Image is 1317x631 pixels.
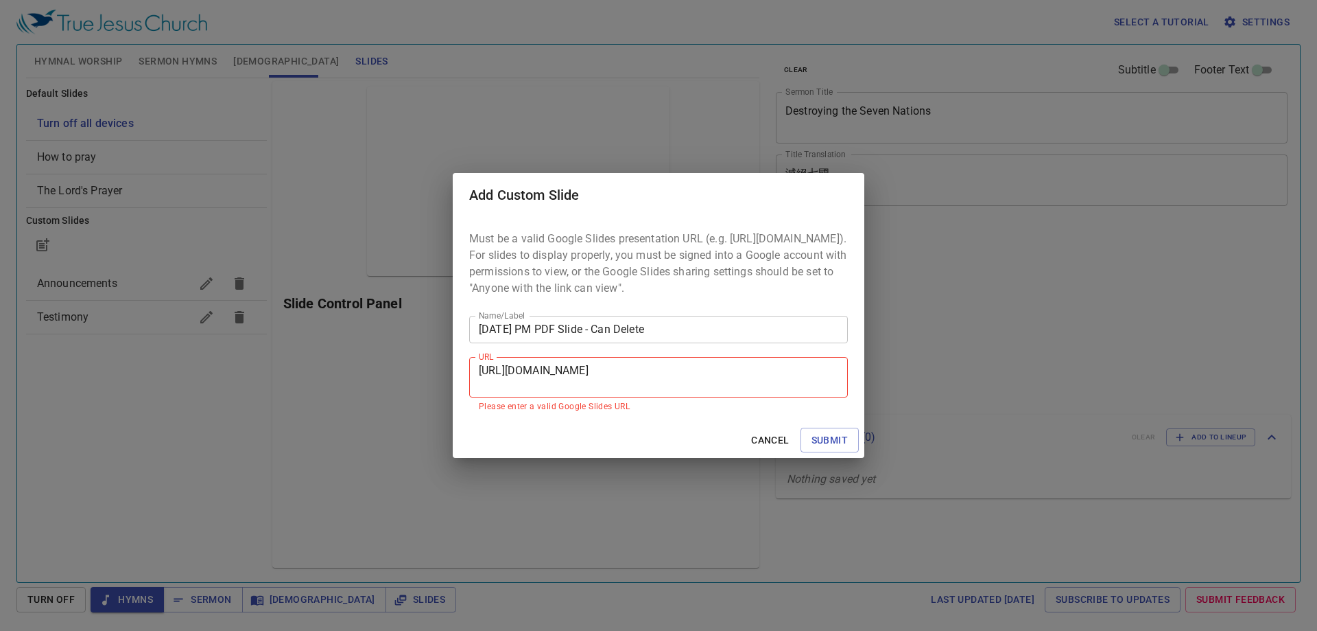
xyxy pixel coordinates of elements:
[811,432,848,449] span: Submit
[746,428,794,453] button: Cancel
[800,428,859,453] button: Submit
[469,184,848,206] h2: Add Custom Slide
[479,400,838,414] p: Please enter a valid Google Slides URL
[479,364,838,390] textarea: [URL][DOMAIN_NAME]
[469,231,848,297] p: Must be a valid Google Slides presentation URL (e.g. [URL][DOMAIN_NAME]). For slides to display p...
[751,432,789,449] span: Cancel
